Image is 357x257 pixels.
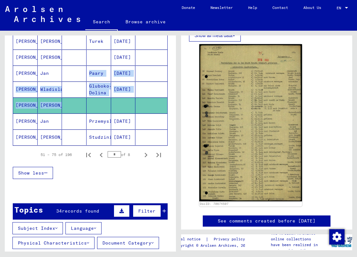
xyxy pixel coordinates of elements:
mat-cell: [PERSON_NAME] [38,50,62,65]
button: Language [65,222,102,234]
mat-cell: Wladislaw [38,82,62,97]
mat-cell: [PERSON_NAME] [13,129,38,145]
a: Search [85,14,118,31]
a: See comments created before [DATE] [218,218,315,224]
button: Subject Index [12,222,63,234]
p: Copyright © Arolsen Archives, 2021 [174,243,253,248]
mat-cell: Turek [87,34,111,49]
div: 51 – 75 of 196 [41,152,72,158]
mat-cell: [PERSON_NAME] [13,82,38,97]
button: Show less [13,167,53,179]
mat-cell: Gluboko-Dolina [87,82,111,97]
img: Change consent [329,229,345,245]
p: The Arolsen Archives online collections [271,230,331,242]
mat-cell: [DATE] [111,50,136,65]
div: Topics [14,204,43,215]
mat-cell: [DATE] [111,82,136,97]
a: Browse archive [118,14,173,29]
button: Last page [152,148,165,161]
button: Previous page [95,148,108,161]
span: EN [337,6,344,10]
mat-cell: Paary [87,66,111,81]
p: have been realized in partnership with [271,242,331,253]
button: Filter [133,205,161,217]
button: Show all meta data [189,29,241,42]
a: Legal notice [174,236,206,243]
mat-cell: [PERSON_NAME] [13,97,38,113]
mat-cell: [PERSON_NAME] [38,34,62,49]
span: records found [62,208,99,214]
mat-cell: Przemysl [87,113,111,129]
img: 001.jpg [199,44,302,201]
mat-cell: [DATE] [111,66,136,81]
mat-cell: [DATE] [111,113,136,129]
mat-cell: [PERSON_NAME] [13,66,38,81]
mat-cell: Studzinice [87,129,111,145]
a: DocID: 70674507 [200,202,229,206]
button: First page [82,148,95,161]
div: of 8 [108,152,140,158]
span: Show less [18,170,44,176]
button: Document Category [97,237,159,249]
button: Physical Characteristics [12,237,95,249]
a: Privacy policy [209,236,253,243]
mat-cell: Jan [38,66,62,81]
span: Filter [138,208,156,214]
mat-cell: [PERSON_NAME] [38,97,62,113]
div: | [174,236,253,243]
mat-cell: [DATE] [111,34,136,49]
button: Next page [140,148,152,161]
mat-cell: [DATE] [111,129,136,145]
mat-cell: [PERSON_NAME] [13,50,38,65]
mat-cell: [PERSON_NAME] [13,34,38,49]
mat-cell: [PERSON_NAME] [13,113,38,129]
mat-cell: Jan [38,113,62,129]
mat-cell: [PERSON_NAME] [38,129,62,145]
img: Arolsen_neg.svg [5,6,80,22]
span: 34 [56,208,62,214]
